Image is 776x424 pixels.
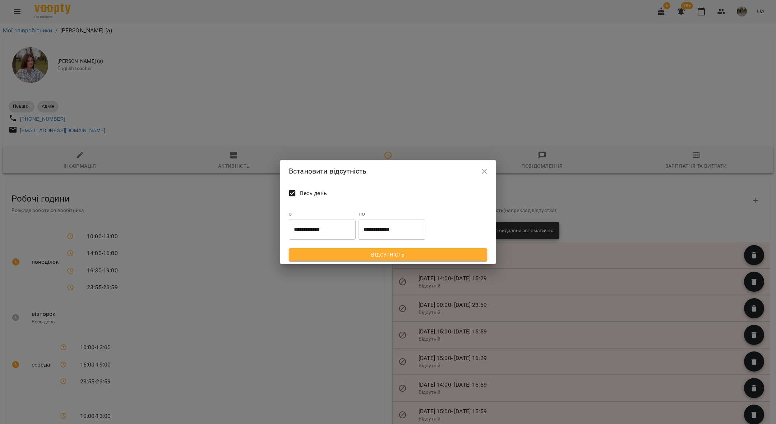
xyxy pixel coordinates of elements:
h2: Встановити відсутність [289,166,487,177]
label: з [289,211,356,217]
button: Відсутність [289,248,487,261]
span: Весь день [300,189,327,198]
label: по [359,211,425,217]
span: Відсутність [295,250,481,259]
